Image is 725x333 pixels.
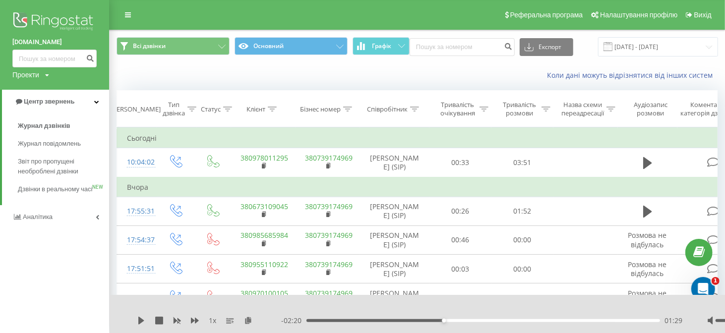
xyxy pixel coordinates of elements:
td: 03:51 [491,148,553,177]
td: 00:46 [429,225,491,254]
td: 00:03 [429,255,491,283]
div: 17:46:17 [127,288,147,307]
a: 380985685984 [241,230,289,240]
a: 380739174969 [305,288,353,298]
span: 1 x [209,316,216,326]
a: 380739174969 [305,153,353,163]
a: 380739174969 [305,202,353,211]
div: Тривалість очікування [438,101,477,117]
td: [PERSON_NAME] (SIP) [360,148,429,177]
a: Журнал повідомлень [18,135,109,153]
span: Журнал повідомлень [18,139,81,149]
div: Статус [201,105,221,113]
div: Аудіозапис розмови [626,101,674,117]
a: 380673109045 [241,202,289,211]
a: Центр звернень [2,90,109,113]
span: Налаштування профілю [600,11,677,19]
span: Реферальна програма [510,11,583,19]
div: Назва схеми переадресації [561,101,604,117]
a: 380955110922 [241,260,289,269]
td: 00:00 [491,283,553,312]
a: 380970100105 [241,288,289,298]
input: Пошук за номером [12,50,97,67]
span: Всі дзвінки [133,42,166,50]
span: Розмова не відбулась [628,230,667,249]
a: Журнал дзвінків [18,117,109,135]
td: [PERSON_NAME] (SIP) [360,255,429,283]
span: Журнал дзвінків [18,121,70,131]
button: Основний [235,37,348,55]
div: Тривалість розмови [500,101,539,117]
td: 00:00 [491,255,553,283]
div: Accessibility label [442,319,446,323]
a: Звіт про пропущені необроблені дзвінки [18,153,109,180]
button: Всі дзвінки [117,37,230,55]
a: Коли дані можуть відрізнятися вiд інших систем [547,70,718,80]
iframe: Intercom live chat [691,277,715,301]
a: 380978011295 [241,153,289,163]
a: 380739174969 [305,260,353,269]
a: [DOMAIN_NAME] [12,37,97,47]
span: - 02:20 [281,316,306,326]
button: Експорт [520,38,573,56]
td: [PERSON_NAME] (SIP) [360,225,429,254]
span: Розмова не відбулась [628,288,667,307]
td: 00:00 [491,225,553,254]
td: 01:52 [491,197,553,225]
img: Ringostat logo [12,10,97,35]
a: Дзвінки в реальному часіNEW [18,180,109,198]
div: Співробітник [367,105,408,113]
div: 17:54:37 [127,230,147,250]
span: Вихід [694,11,712,19]
span: Звіт про пропущені необроблені дзвінки [18,157,104,176]
td: 00:44 [429,283,491,312]
td: [PERSON_NAME] (SIP) [360,283,429,312]
div: Проекти [12,70,39,80]
div: 17:55:31 [127,202,147,221]
div: 10:04:02 [127,153,147,172]
div: Клієнт [246,105,265,113]
div: Бізнес номер [300,105,341,113]
span: Розмова не відбулась [628,260,667,278]
span: Центр звернень [24,98,74,105]
td: [PERSON_NAME] (SIP) [360,197,429,225]
span: 01:29 [665,316,683,326]
button: Графік [353,37,410,55]
td: 00:33 [429,148,491,177]
span: Дзвінки в реальному часі [18,184,92,194]
a: 380739174969 [305,230,353,240]
span: 1 [712,277,720,285]
div: Тип дзвінка [163,101,185,117]
input: Пошук за номером [410,38,515,56]
span: Графік [372,43,391,50]
div: 17:51:51 [127,259,147,278]
div: [PERSON_NAME] [111,105,161,113]
span: Аналiтика [23,213,53,221]
td: 00:26 [429,197,491,225]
